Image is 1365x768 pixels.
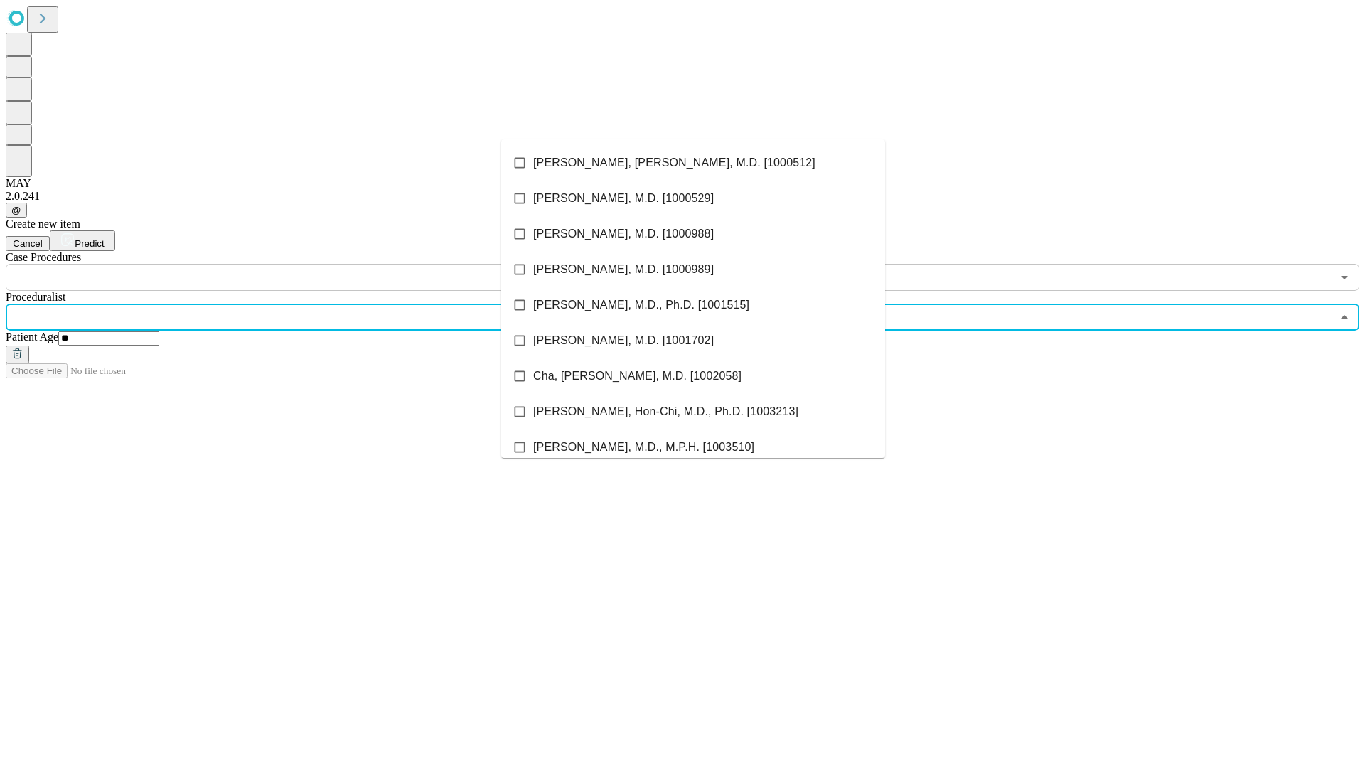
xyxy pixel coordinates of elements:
[6,218,80,230] span: Create new item
[6,190,1359,203] div: 2.0.241
[11,205,21,215] span: @
[533,225,714,242] span: [PERSON_NAME], M.D. [1000988]
[6,291,65,303] span: Proceduralist
[533,261,714,278] span: [PERSON_NAME], M.D. [1000989]
[6,203,27,218] button: @
[6,177,1359,190] div: MAY
[1334,307,1354,327] button: Close
[6,251,81,263] span: Scheduled Procedure
[75,238,104,249] span: Predict
[6,236,50,251] button: Cancel
[533,403,798,420] span: [PERSON_NAME], Hon-Chi, M.D., Ph.D. [1003213]
[533,297,749,314] span: [PERSON_NAME], M.D., Ph.D. [1001515]
[533,154,815,171] span: [PERSON_NAME], [PERSON_NAME], M.D. [1000512]
[13,238,43,249] span: Cancel
[1334,267,1354,287] button: Open
[6,331,58,343] span: Patient Age
[533,439,754,456] span: [PERSON_NAME], M.D., M.P.H. [1003510]
[533,368,742,385] span: Cha, [PERSON_NAME], M.D. [1002058]
[50,230,115,251] button: Predict
[533,332,714,349] span: [PERSON_NAME], M.D. [1001702]
[533,190,714,207] span: [PERSON_NAME], M.D. [1000529]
